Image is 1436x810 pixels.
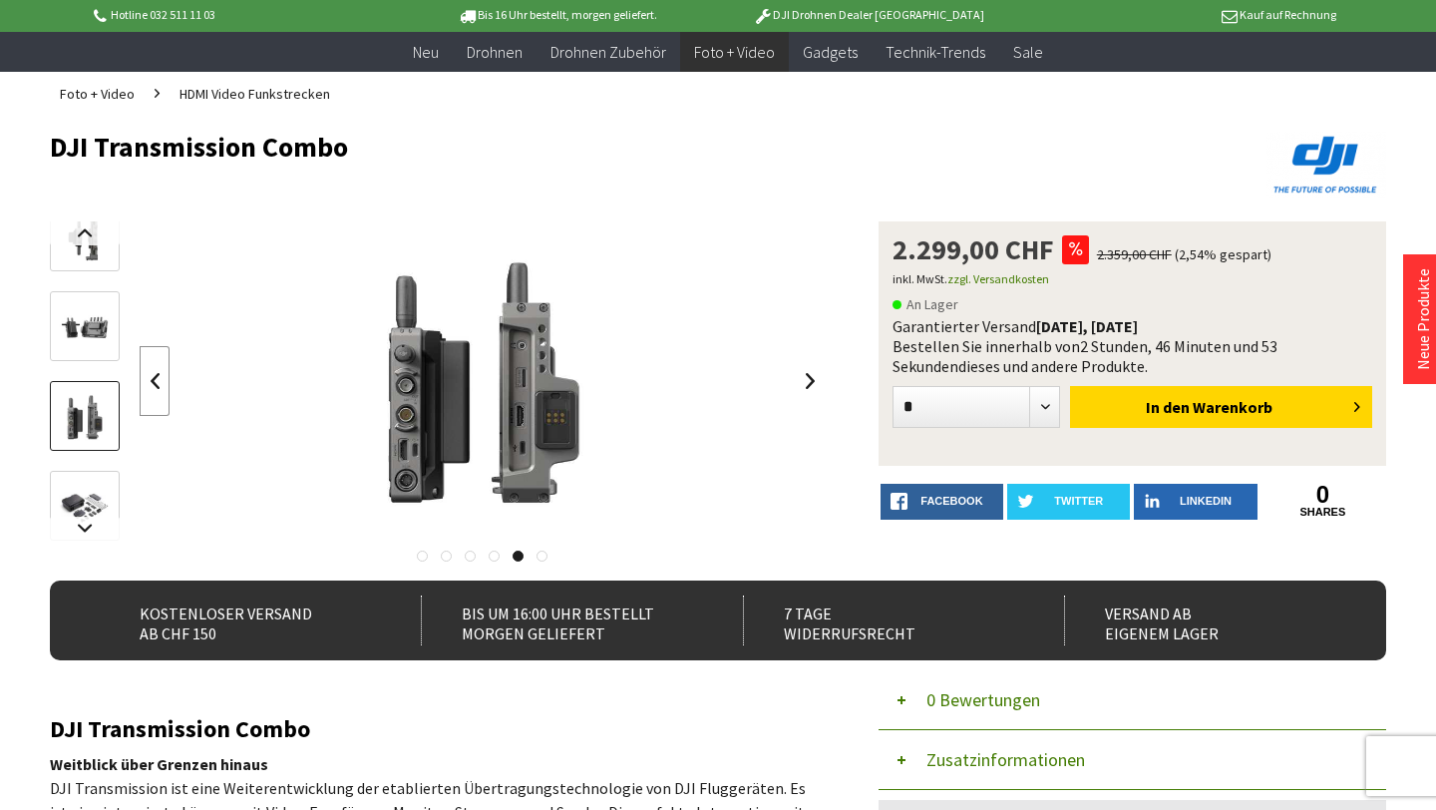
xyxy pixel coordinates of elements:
span: Sale [1013,42,1043,62]
button: In den Warenkorb [1070,386,1372,428]
span: Drohnen [467,42,523,62]
span: Foto + Video [694,42,775,62]
a: zzgl. Versandkosten [947,271,1049,286]
span: twitter [1054,495,1103,507]
span: 2.359,00 CHF [1097,245,1172,263]
span: Neu [413,42,439,62]
span: (2,54% gespart) [1175,245,1271,263]
span: facebook [920,495,982,507]
a: 0 [1261,484,1384,506]
a: Neue Produkte [1413,268,1433,370]
a: twitter [1007,484,1130,520]
span: In den [1146,397,1190,417]
a: shares [1261,506,1384,519]
a: LinkedIn [1134,484,1256,520]
span: Warenkorb [1193,397,1272,417]
a: HDMI Video Funkstrecken [170,72,340,116]
span: Foto + Video [60,85,135,103]
div: Bis um 16:00 Uhr bestellt Morgen geliefert [421,596,704,645]
h1: DJI Transmission Combo [50,132,1119,162]
a: facebook [881,484,1003,520]
a: Foto + Video [680,32,789,73]
p: Kauf auf Rechnung [1024,3,1335,27]
a: Gadgets [789,32,872,73]
img: DJI [1266,132,1386,198]
span: 2.299,00 CHF [893,235,1054,263]
a: Sale [999,32,1057,73]
p: DJI Drohnen Dealer [GEOGRAPHIC_DATA] [713,3,1024,27]
a: Neu [399,32,453,73]
a: Technik-Trends [872,32,999,73]
p: Hotline 032 511 11 03 [90,3,401,27]
b: [DATE], [DATE] [1036,316,1138,336]
p: Bis 16 Uhr bestellt, morgen geliefert. [401,3,712,27]
div: 7 Tage Widerrufsrecht [743,596,1026,645]
span: HDMI Video Funkstrecken [179,85,330,103]
a: Drohnen [453,32,537,73]
div: Versand ab eigenem Lager [1064,596,1347,645]
span: 2 Stunden, 46 Minuten und 53 Sekunden [893,336,1277,376]
span: Technik-Trends [886,42,985,62]
strong: Weitblick über Grenzen hinaus [50,754,268,774]
h2: DJI Transmission Combo [50,716,825,742]
a: Drohnen Zubehör [537,32,680,73]
div: Kostenloser Versand ab CHF 150 [100,596,383,645]
a: Foto + Video [50,72,145,116]
button: 0 Bewertungen [879,670,1386,730]
span: An Lager [893,292,958,316]
span: Drohnen Zubehör [550,42,666,62]
span: LinkedIn [1180,495,1232,507]
span: Gadgets [803,42,858,62]
button: Zusatzinformationen [879,730,1386,790]
div: Garantierter Versand Bestellen Sie innerhalb von dieses und andere Produkte. [893,316,1372,376]
p: inkl. MwSt. [893,267,1372,291]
